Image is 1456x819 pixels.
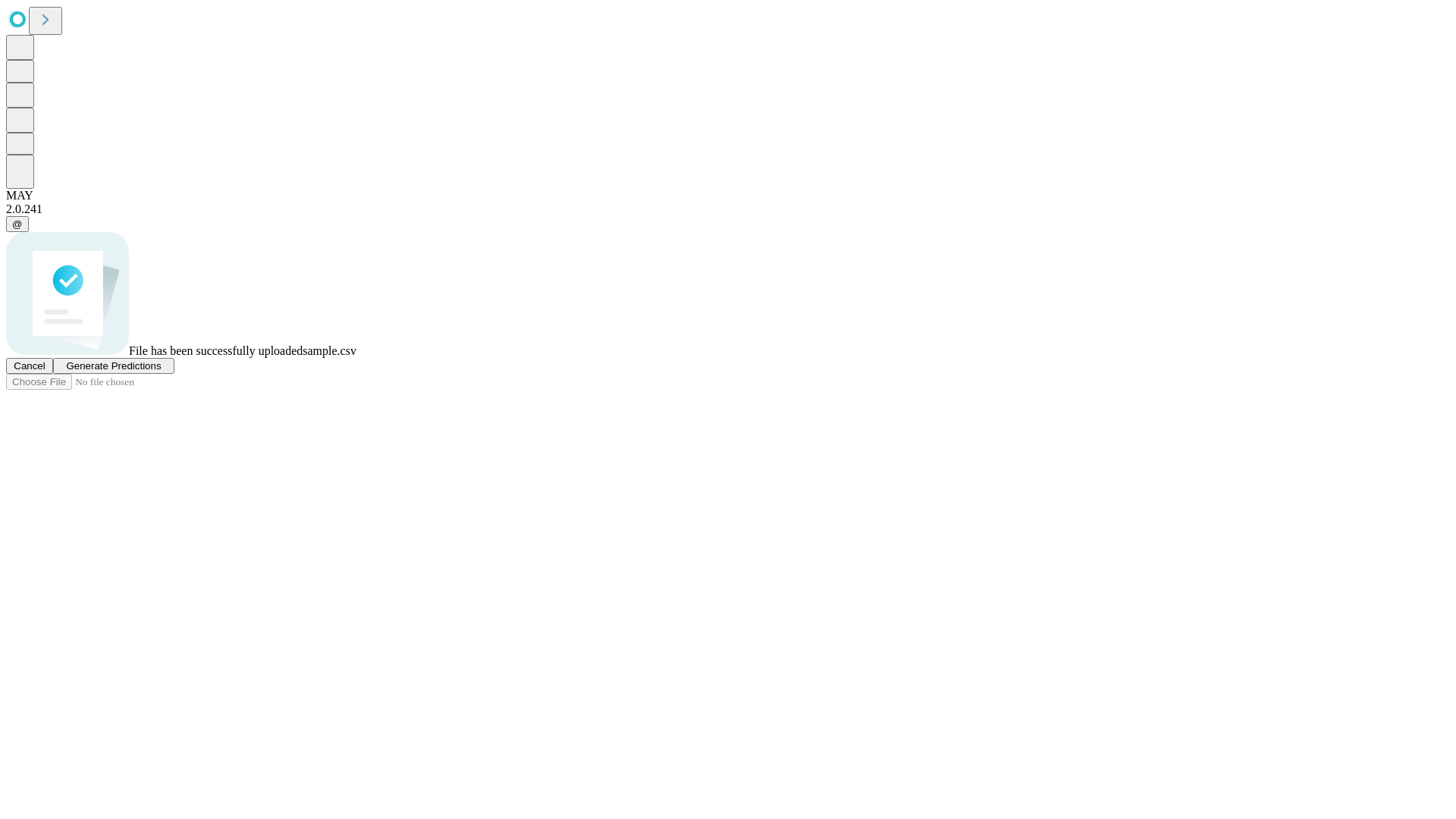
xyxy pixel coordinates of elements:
span: @ [12,218,23,230]
div: 2.0.241 [6,202,1450,216]
button: Cancel [6,358,53,374]
span: sample.csv [303,344,356,357]
div: MAY [6,189,1450,202]
span: Cancel [14,360,45,372]
span: Generate Predictions [66,360,161,372]
button: Generate Predictions [53,358,174,374]
span: File has been successfully uploaded [129,344,303,357]
button: @ [6,216,29,232]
